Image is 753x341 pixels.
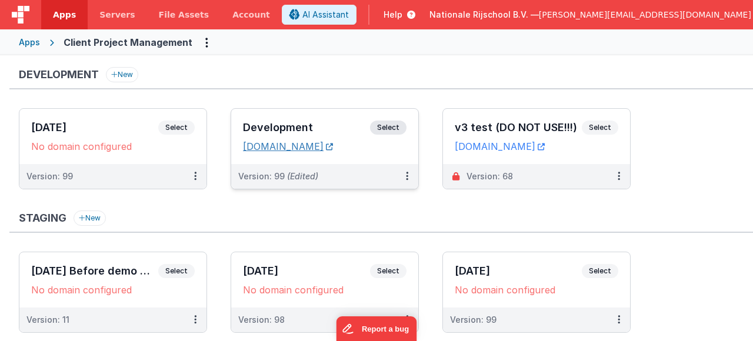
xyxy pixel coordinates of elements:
[282,5,356,25] button: AI Assistant
[26,314,69,326] div: Version: 11
[197,33,216,52] button: Options
[99,9,135,21] span: Servers
[31,122,158,133] h3: [DATE]
[243,265,370,277] h3: [DATE]
[31,284,195,296] div: No domain configured
[336,316,417,341] iframe: Marker.io feedback button
[64,35,192,49] div: Client Project Management
[31,265,158,277] h3: [DATE] Before demo version
[74,210,106,226] button: New
[19,69,99,81] h3: Development
[158,121,195,135] span: Select
[53,9,76,21] span: Apps
[243,284,407,296] div: No domain configured
[26,170,73,182] div: Version: 99
[19,36,40,48] div: Apps
[302,9,349,21] span: AI Assistant
[455,141,545,152] a: [DOMAIN_NAME]
[243,122,370,133] h3: Development
[455,284,618,296] div: No domain configured
[243,141,333,152] a: [DOMAIN_NAME]
[158,264,195,278] span: Select
[19,212,66,224] h3: Staging
[370,264,407,278] span: Select
[429,9,539,21] span: Nationale Rijschool B.V. —
[455,122,582,133] h3: v3 test (DO NOT USE!!!)
[287,171,318,181] span: (Edited)
[539,9,751,21] span: [PERSON_NAME][EMAIL_ADDRESS][DOMAIN_NAME]
[384,9,402,21] span: Help
[467,170,513,182] div: Version: 68
[159,9,209,21] span: File Assets
[106,67,138,82] button: New
[582,121,618,135] span: Select
[582,264,618,278] span: Select
[455,265,582,277] h3: [DATE]
[450,314,497,326] div: Version: 99
[31,141,195,152] div: No domain configured
[370,121,407,135] span: Select
[238,170,318,182] div: Version: 99
[238,314,285,326] div: Version: 98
